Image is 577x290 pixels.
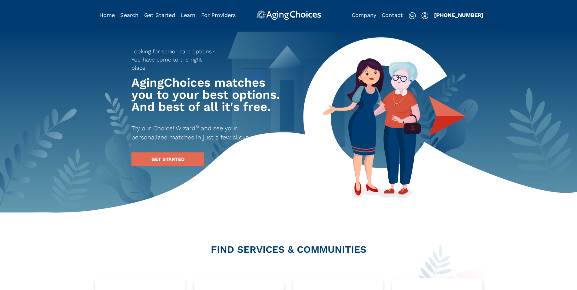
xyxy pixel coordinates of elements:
a: Contact [382,12,403,18]
h2: FIND SERVICES & COMMUNITIES [95,245,482,254]
a: GET STARTED [131,152,204,166]
div: Popover trigger [421,10,428,20]
img: user-icon.svg [421,12,428,19]
a: Company [352,12,376,18]
sup: © [195,124,199,129]
p: Try our Choice! Wizard and see your personalized matches in just a few clicks. [131,124,272,142]
a: [PHONE_NUMBER] [434,12,483,18]
img: search-icon.svg [409,12,416,19]
p: Looking for senior care options? You have come to the right place. [131,47,219,72]
a: For Providers [201,12,236,18]
a: Home [99,12,115,18]
div: Popover trigger [120,10,138,20]
img: AgingChoices [256,10,321,20]
a: Learn [181,12,195,18]
h1: AgingChoices matches you to your best options. And best of all it's free. [131,77,283,113]
a: Search [120,12,138,18]
a: Get Started [144,12,175,18]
